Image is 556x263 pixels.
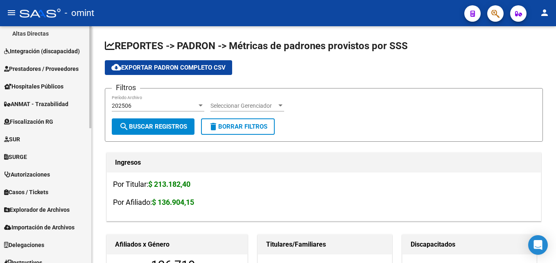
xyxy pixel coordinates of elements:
span: Hospitales Públicos [4,82,63,91]
strong: $ 136.904,15 [152,198,194,206]
span: Borrar Filtros [208,123,267,130]
span: Casos / Tickets [4,188,48,197]
mat-icon: person [540,8,549,18]
h1: Titulares/Familiares [266,238,384,251]
span: ANMAT - Trazabilidad [4,100,68,109]
span: Exportar Padron Completo CSV [111,64,226,71]
mat-icon: delete [208,122,218,131]
h1: Ingresos [115,156,533,169]
h1: Afiliados x Género [115,238,239,251]
span: SURGE [4,152,27,161]
mat-icon: menu [7,8,16,18]
h3: Por Titular: [113,179,535,190]
h3: Por Afiliado: [113,197,535,208]
span: SUR [4,135,20,144]
button: Buscar Registros [112,118,194,135]
span: REPORTES -> PADRON -> Métricas de padrones provistos por SSS [105,40,408,52]
button: Borrar Filtros [201,118,275,135]
button: Exportar Padron Completo CSV [105,60,232,75]
span: - omint [65,4,94,22]
span: Fiscalización RG [4,117,53,126]
span: Importación de Archivos [4,223,75,232]
span: Seleccionar Gerenciador [210,102,277,109]
h3: Filtros [112,82,140,93]
span: Delegaciones [4,240,44,249]
span: Autorizaciones [4,170,50,179]
span: Buscar Registros [119,123,187,130]
span: 202506 [112,102,131,109]
h1: Discapacitados [411,238,528,251]
mat-icon: search [119,122,129,131]
span: Integración (discapacidad) [4,47,80,56]
mat-icon: cloud_download [111,62,121,72]
span: Prestadores / Proveedores [4,64,79,73]
span: Explorador de Archivos [4,205,70,214]
strong: $ 213.182,40 [148,180,190,188]
div: Open Intercom Messenger [528,235,548,255]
